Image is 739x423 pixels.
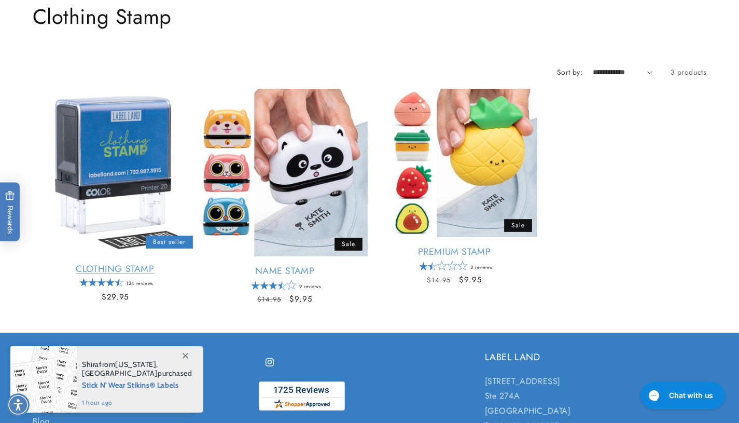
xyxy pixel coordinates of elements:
[635,378,729,413] iframe: Gorgias live chat messenger
[485,351,707,363] h2: LABEL LAND
[33,3,707,30] h1: Clothing Stamp
[557,67,582,77] label: Sort by:
[372,246,537,258] a: Premium Stamp
[7,393,30,416] div: Accessibility Menu
[5,190,15,234] span: Rewards
[82,369,158,378] span: [GEOGRAPHIC_DATA]
[671,67,707,77] span: 3 products
[202,265,368,277] a: Name Stamp
[115,360,156,369] span: [US_STATE]
[82,360,192,378] span: from , purchased
[82,378,192,391] span: Stick N' Wear Stikins® Labels
[33,263,198,275] a: Clothing Stamp
[82,398,192,407] span: 1 hour ago
[8,340,131,371] iframe: Sign Up via Text for Offers
[259,381,345,416] a: shopperapproved.com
